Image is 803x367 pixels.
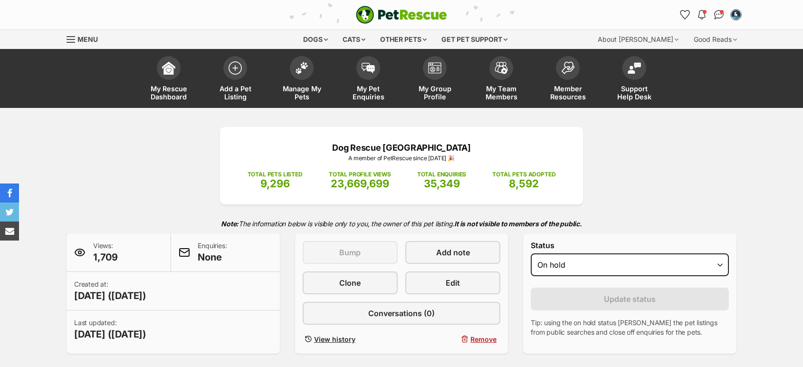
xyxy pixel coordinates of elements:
span: Update status [604,293,656,305]
span: Manage My Pets [280,85,323,101]
div: Good Reads [687,30,744,49]
span: Add note [436,247,470,258]
span: 9,296 [260,177,290,190]
img: team-members-icon-5396bd8760b3fe7c0b43da4ab00e1e3bb1a5d9ba89233759b79545d2d3fc5d0d.svg [495,62,508,74]
a: Menu [67,30,105,47]
img: help-desk-icon-fdf02630f3aa405de69fd3d07c3f3aa587a6932b1a1747fa1d2bba05be0121f9.svg [628,62,641,74]
p: The information below is visible only to you, the owner of this pet listing. [67,214,736,233]
span: None [198,251,227,264]
img: member-resources-icon-8e73f808a243e03378d46382f2149f9095a855e16c252ad45f914b54edf8863c.svg [561,61,574,74]
a: Clone [303,271,398,294]
span: Bump [339,247,361,258]
div: Other pets [373,30,433,49]
p: Views: [93,241,118,264]
a: Member Resources [535,51,601,108]
div: Dogs [296,30,335,49]
a: Manage My Pets [268,51,335,108]
img: manage-my-pets-icon-02211641906a0b7f246fdf0571729dbe1e7629f14944591b6c1af311fb30b64b.svg [295,62,308,74]
button: Update status [531,288,729,310]
span: Member Resources [546,85,589,101]
a: My Pet Enquiries [335,51,401,108]
a: My Team Members [468,51,535,108]
p: Dog Rescue [GEOGRAPHIC_DATA] [234,141,569,154]
ul: Account quick links [677,7,744,22]
strong: Note: [221,220,239,228]
img: chat-41dd97257d64d25036548639549fe6c8038ab92f7586957e7f3b1b290dea8141.svg [714,10,724,19]
button: Bump [303,241,398,264]
strong: It is not visible to members of the public. [454,220,582,228]
p: Enquiries: [198,241,227,264]
span: 35,349 [424,177,460,190]
a: Favourites [677,7,692,22]
a: PetRescue [356,6,447,24]
div: About [PERSON_NAME] [591,30,685,49]
span: Edit [446,277,460,289]
p: Created at: [74,280,146,302]
span: View history [314,334,355,344]
img: dashboard-icon-eb2f2d2d3e046f16d808141f083e7271f6b2e854fb5c12c21221c1fb7104beca.svg [162,61,175,75]
a: Add a Pet Listing [202,51,268,108]
label: Status [531,241,729,250]
span: Remove [470,334,497,344]
p: Last updated: [74,318,146,341]
button: Remove [405,332,500,346]
a: View history [303,332,398,346]
span: Support Help Desk [613,85,656,101]
span: 8,592 [509,177,539,190]
a: Conversations (0) [303,302,501,325]
a: My Group Profile [401,51,468,108]
p: TOTAL PETS LISTED [248,170,303,179]
img: notifications-46538b983faf8c2785f20acdc204bb7945ddae34d4c08c2a6579f10ce5e182be.svg [698,10,706,19]
img: Carly Goodhew profile pic [731,10,741,19]
span: 23,669,699 [331,177,389,190]
p: TOTAL ENQUIRIES [417,170,466,179]
a: Conversations [711,7,727,22]
img: add-pet-listing-icon-0afa8454b4691262ce3f59096e99ab1cd57d4a30225e0717b998d2c9b9846f56.svg [229,61,242,75]
span: My Pet Enquiries [347,85,390,101]
div: Get pet support [435,30,514,49]
span: [DATE] ([DATE]) [74,289,146,302]
a: Add note [405,241,500,264]
p: TOTAL PROFILE VIEWS [329,170,391,179]
a: Support Help Desk [601,51,668,108]
p: Tip: using the on hold status [PERSON_NAME] the pet listings from public searches and close off e... [531,318,729,337]
a: Edit [405,271,500,294]
span: [DATE] ([DATE]) [74,328,146,341]
span: Menu [77,35,98,43]
span: My Group Profile [413,85,456,101]
span: My Team Members [480,85,523,101]
img: pet-enquiries-icon-7e3ad2cf08bfb03b45e93fb7055b45f3efa6380592205ae92323e6603595dc1f.svg [362,63,375,73]
button: Notifications [694,7,709,22]
img: logo-e224e6f780fb5917bec1dbf3a21bbac754714ae5b6737aabdf751b685950b380.svg [356,6,447,24]
span: 1,709 [93,251,118,264]
span: Conversations (0) [368,308,435,319]
p: TOTAL PETS ADOPTED [492,170,555,179]
button: My account [728,7,744,22]
span: Add a Pet Listing [214,85,257,101]
p: A member of PetRescue since [DATE] 🎉 [234,154,569,163]
span: My Rescue Dashboard [147,85,190,101]
div: Cats [336,30,372,49]
span: Clone [339,277,361,289]
img: group-profile-icon-3fa3cf56718a62981997c0bc7e787c4b2cf8bcc04b72c1350f741eb67cf2f40e.svg [428,62,441,74]
a: My Rescue Dashboard [135,51,202,108]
